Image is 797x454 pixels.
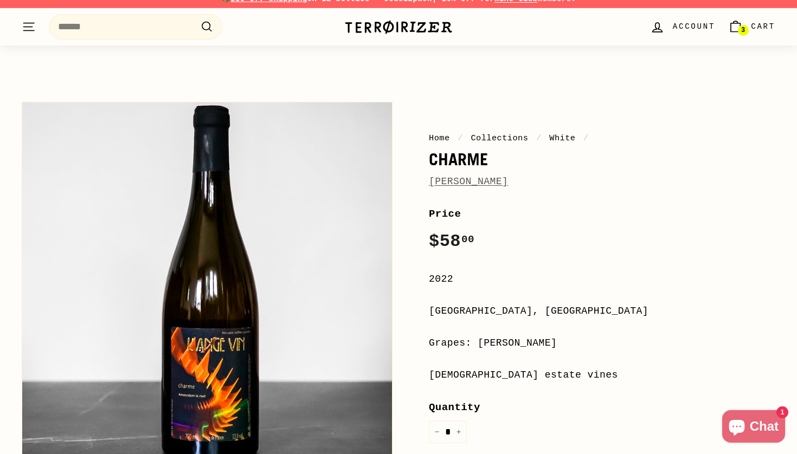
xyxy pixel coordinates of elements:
div: 2022 [429,271,775,287]
inbox-online-store-chat: Shopify online store chat [719,410,788,445]
h1: Charme [429,150,775,168]
button: Increase item quantity by one [451,421,467,443]
a: White [549,133,575,143]
label: Quantity [429,399,775,416]
a: Home [429,133,450,143]
div: [DEMOGRAPHIC_DATA] estate vines [429,367,775,383]
div: [GEOGRAPHIC_DATA], [GEOGRAPHIC_DATA] [429,303,775,319]
div: Grapes: [PERSON_NAME] [429,335,775,351]
span: Account [673,21,715,33]
button: Reduce item quantity by one [429,421,445,443]
span: 3 [741,27,745,34]
a: Cart [722,11,782,43]
sup: 00 [461,234,474,245]
span: $58 [429,231,474,251]
span: Cart [751,21,775,33]
span: / [581,133,592,143]
label: Price [429,206,775,222]
input: quantity [429,421,467,443]
a: Account [644,11,722,43]
a: [PERSON_NAME] [429,176,508,187]
a: Collections [471,133,528,143]
span: / [455,133,466,143]
span: / [534,133,544,143]
nav: breadcrumbs [429,132,775,145]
